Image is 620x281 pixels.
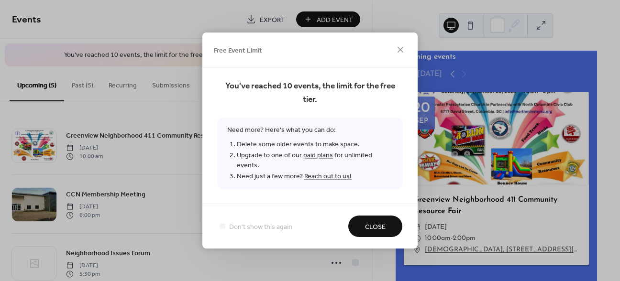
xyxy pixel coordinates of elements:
[303,149,333,162] a: paid plans
[237,139,393,150] li: Delete some older events to make space.
[237,150,393,171] li: Upgrade to one of our for unlimited events.
[218,80,402,107] span: You've reached 10 events, the limit for the free tier.
[237,171,393,182] li: Need just a few more?
[365,222,386,232] span: Close
[218,118,402,189] span: Need more? Here's what you can do:
[304,170,352,183] a: Reach out to us!
[348,216,402,237] button: Close
[214,45,262,55] span: Free Event Limit
[229,222,292,232] span: Don't show this again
